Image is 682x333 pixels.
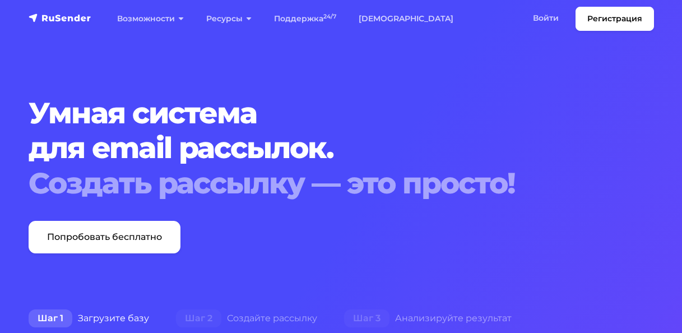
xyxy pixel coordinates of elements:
[29,309,72,327] span: Шаг 1
[29,221,180,253] a: Попробовать бесплатно
[331,307,525,330] div: Анализируйте результат
[15,307,163,330] div: Загрузите базу
[344,309,389,327] span: Шаг 3
[323,13,336,20] sup: 24/7
[263,7,347,30] a: Поддержка24/7
[576,7,654,31] a: Регистрация
[163,307,331,330] div: Создайте рассылку
[29,166,654,201] div: Создать рассылку — это просто!
[29,96,654,201] h1: Умная система для email рассылок.
[176,309,221,327] span: Шаг 2
[347,7,465,30] a: [DEMOGRAPHIC_DATA]
[195,7,263,30] a: Ресурсы
[522,7,570,30] a: Войти
[29,12,91,24] img: RuSender
[106,7,195,30] a: Возможности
